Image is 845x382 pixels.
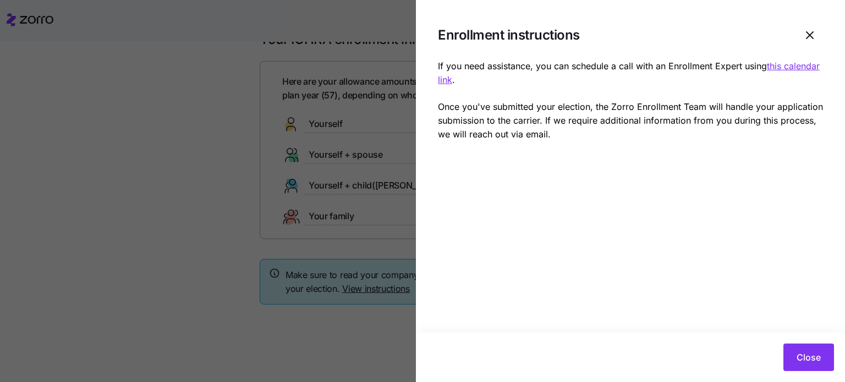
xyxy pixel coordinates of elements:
a: this calendar link [438,60,820,85]
span: Close [797,351,821,364]
p: If you need assistance, you can schedule a call with an Enrollment Expert using . Once you've sub... [438,59,823,141]
h1: Enrollment instructions [438,26,788,43]
button: Close [783,344,834,371]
